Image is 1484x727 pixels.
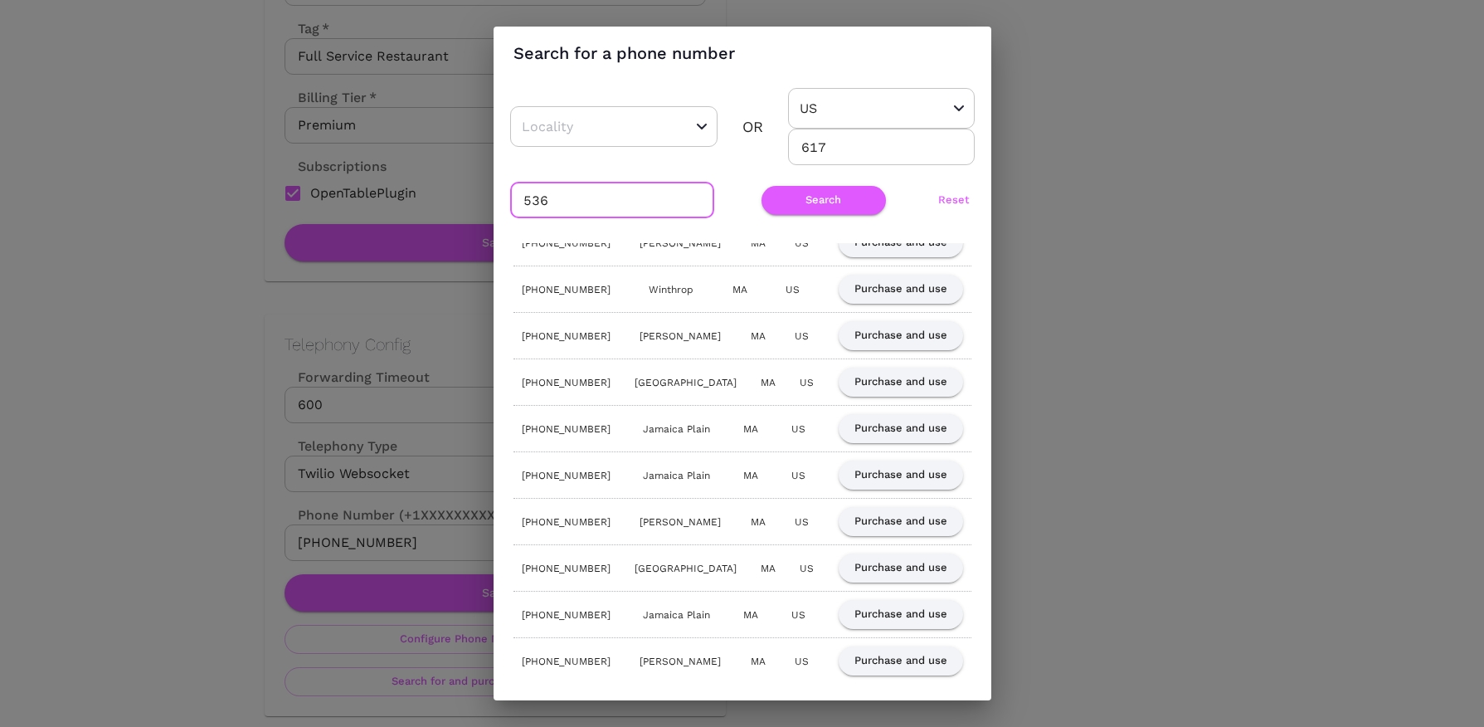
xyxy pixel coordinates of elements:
[839,554,963,583] button: Purchase and use
[800,560,814,577] div: US
[643,467,710,484] div: Jamaica Plain
[761,374,776,391] div: MA
[800,374,814,391] div: US
[518,114,659,139] input: Locality
[510,182,714,218] input: Should Contain (Optional)
[791,607,805,623] div: US
[839,507,963,536] button: Purchase and use
[751,235,766,251] div: MA
[839,646,963,676] button: Purchase and use
[643,421,710,437] div: Jamaica Plain
[791,467,805,484] div: US
[640,235,721,251] div: [PERSON_NAME]
[640,328,721,344] div: [PERSON_NAME]
[751,328,766,344] div: MA
[795,235,809,251] div: US
[522,328,611,344] div: [PHONE_NUMBER]
[933,186,975,215] button: Reset
[743,421,758,437] div: MA
[839,228,963,257] button: Purchase and use
[839,368,963,397] button: Purchase and use
[640,653,721,670] div: [PERSON_NAME]
[761,186,886,215] button: Search
[751,653,766,670] div: MA
[522,653,611,670] div: [PHONE_NUMBER]
[635,560,737,577] div: [GEOGRAPHIC_DATA]
[640,514,721,530] div: [PERSON_NAME]
[786,281,800,298] div: US
[522,235,611,251] div: [PHONE_NUMBER]
[494,27,991,80] h2: Search for a phone number
[732,281,747,298] div: MA
[522,560,611,577] div: [PHONE_NUMBER]
[692,117,712,137] button: Open
[839,461,963,490] button: Purchase and use
[795,653,809,670] div: US
[839,275,963,304] button: Purchase and use
[743,467,758,484] div: MA
[635,374,737,391] div: [GEOGRAPHIC_DATA]
[839,600,963,629] button: Purchase and use
[522,374,611,391] div: [PHONE_NUMBER]
[751,514,766,530] div: MA
[743,607,758,623] div: MA
[788,129,975,165] input: Area Code
[796,95,916,121] input: Country
[791,421,805,437] div: US
[649,281,693,298] div: Winthrop
[522,421,611,437] div: [PHONE_NUMBER]
[949,99,969,119] button: Open
[643,607,710,623] div: Jamaica Plain
[522,607,611,623] div: [PHONE_NUMBER]
[522,514,611,530] div: [PHONE_NUMBER]
[761,560,776,577] div: MA
[795,328,809,344] div: US
[522,281,611,298] div: [PHONE_NUMBER]
[742,115,763,139] div: OR
[795,514,809,530] div: US
[522,467,611,484] div: [PHONE_NUMBER]
[839,414,963,443] button: Purchase and use
[839,321,963,350] button: Purchase and use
